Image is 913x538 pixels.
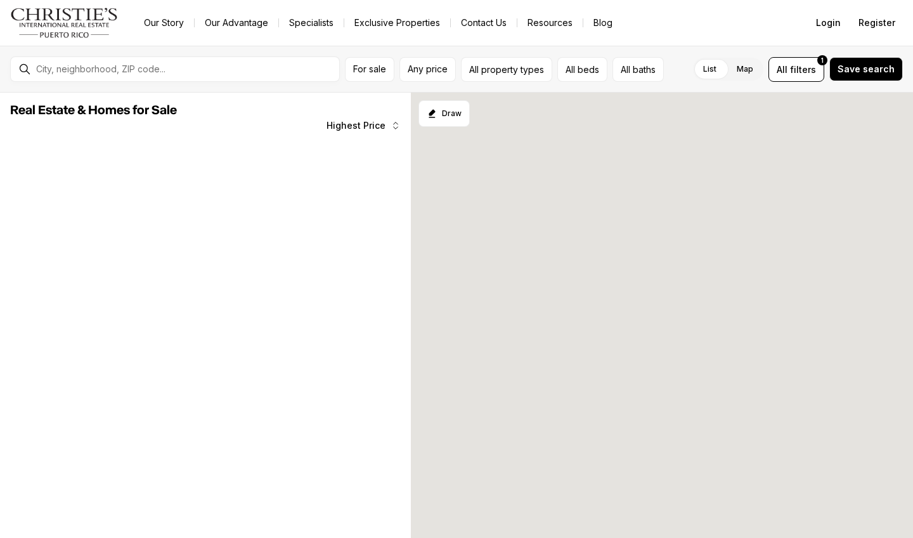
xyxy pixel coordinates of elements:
[319,113,408,138] button: Highest Price
[612,57,664,82] button: All baths
[557,57,607,82] button: All beds
[345,57,394,82] button: For sale
[461,57,552,82] button: All property types
[858,18,895,28] span: Register
[195,14,278,32] a: Our Advantage
[408,64,448,74] span: Any price
[816,18,841,28] span: Login
[344,14,450,32] a: Exclusive Properties
[451,14,517,32] button: Contact Us
[829,57,903,81] button: Save search
[583,14,623,32] a: Blog
[838,64,895,74] span: Save search
[693,58,727,81] label: List
[10,8,119,38] img: logo
[851,10,903,36] button: Register
[808,10,848,36] button: Login
[399,57,456,82] button: Any price
[821,55,824,65] span: 1
[517,14,583,32] a: Resources
[727,58,763,81] label: Map
[777,63,787,76] span: All
[134,14,194,32] a: Our Story
[279,14,344,32] a: Specialists
[790,63,816,76] span: filters
[768,57,824,82] button: Allfilters1
[10,104,177,117] span: Real Estate & Homes for Sale
[327,121,385,131] span: Highest Price
[418,100,470,127] button: Start drawing
[353,64,386,74] span: For sale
